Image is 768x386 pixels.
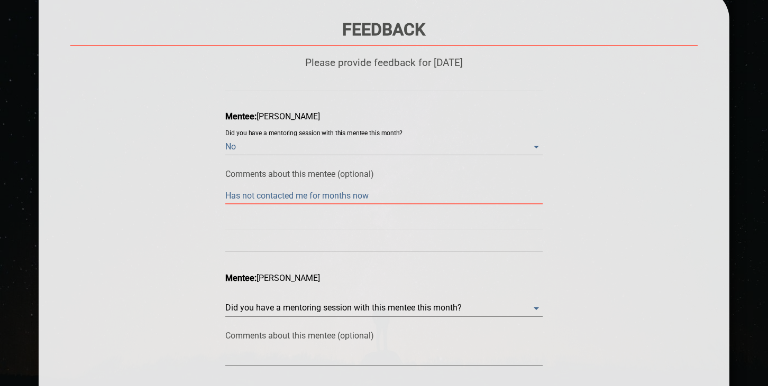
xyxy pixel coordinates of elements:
[225,138,543,155] div: No
[225,331,543,341] p: Comments about this mentee (optional)
[70,20,698,40] h1: Feedback
[225,169,543,179] p: Comments about this mentee (optional)
[225,273,257,283] span: Mentee:
[225,273,543,283] div: [PERSON_NAME]
[225,111,543,121] div: [PERSON_NAME]
[70,57,698,69] p: Please provide feedback for [DATE]
[225,191,543,201] textarea: Has not contacted me for months now
[225,130,403,137] label: Did you have a mentoring session with this mentee this month?
[225,111,257,121] span: Mentee:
